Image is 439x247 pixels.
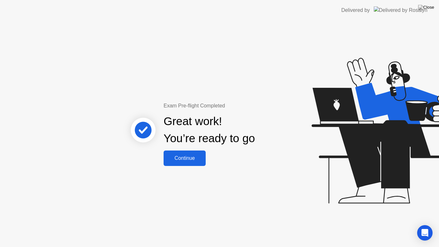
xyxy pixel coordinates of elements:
[164,151,206,166] button: Continue
[374,6,427,14] img: Delivered by Rosalyn
[164,113,255,147] div: Great work! You’re ready to go
[418,5,434,10] img: Close
[341,6,370,14] div: Delivered by
[166,155,204,161] div: Continue
[417,225,433,241] div: Open Intercom Messenger
[164,102,296,110] div: Exam Pre-flight Completed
